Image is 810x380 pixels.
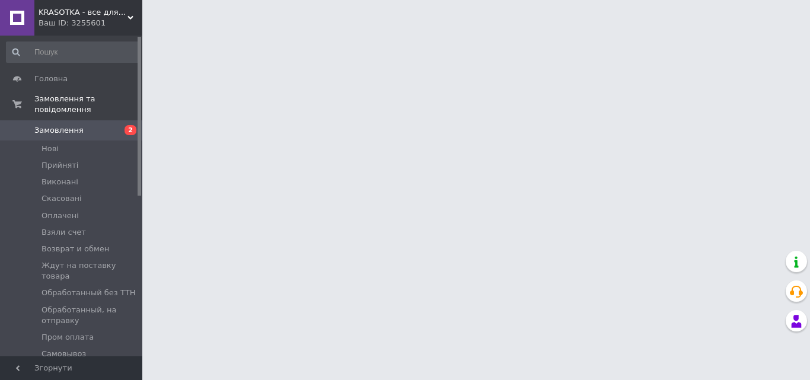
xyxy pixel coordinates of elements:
[39,18,142,28] div: Ваш ID: 3255601
[42,244,109,254] span: Возврат и обмен
[34,125,84,136] span: Замовлення
[39,7,127,18] span: KRASOTKA - все для краси
[42,332,94,343] span: Пром оплата
[42,260,139,282] span: Ждут на поставку товара
[6,41,140,63] input: Пошук
[42,193,82,204] span: Скасовані
[34,94,142,115] span: Замовлення та повідомлення
[42,143,59,154] span: Нові
[125,125,136,135] span: 2
[34,74,68,84] span: Головна
[42,305,139,326] span: Обработанный, на отправку
[42,227,86,238] span: Взяли счет
[42,177,78,187] span: Виконані
[42,288,136,298] span: Обработанный без ТТН
[42,210,79,221] span: Оплачені
[42,160,78,171] span: Прийняті
[42,349,86,359] span: Самовывоз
